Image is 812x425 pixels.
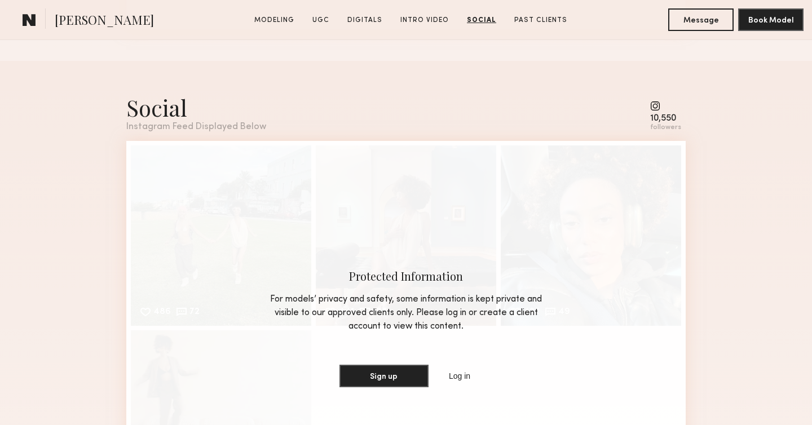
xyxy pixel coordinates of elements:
a: UGC [308,15,334,25]
div: For models’ privacy and safety, some information is kept private and visible to our approved clie... [262,293,550,333]
a: Modeling [250,15,299,25]
a: Log in [447,369,473,383]
div: followers [650,123,681,132]
div: 10,550 [650,114,681,123]
button: Book Model [738,8,804,31]
a: Intro Video [396,15,453,25]
a: Social [462,15,501,25]
button: Sign up [339,365,429,387]
a: Book Model [738,15,804,24]
div: Social [126,92,266,122]
button: Message [668,8,734,31]
div: Protected Information [262,268,550,284]
a: Digitals [343,15,387,25]
span: [PERSON_NAME] [55,11,154,31]
div: Instagram Feed Displayed Below [126,122,266,132]
a: Past Clients [510,15,572,25]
